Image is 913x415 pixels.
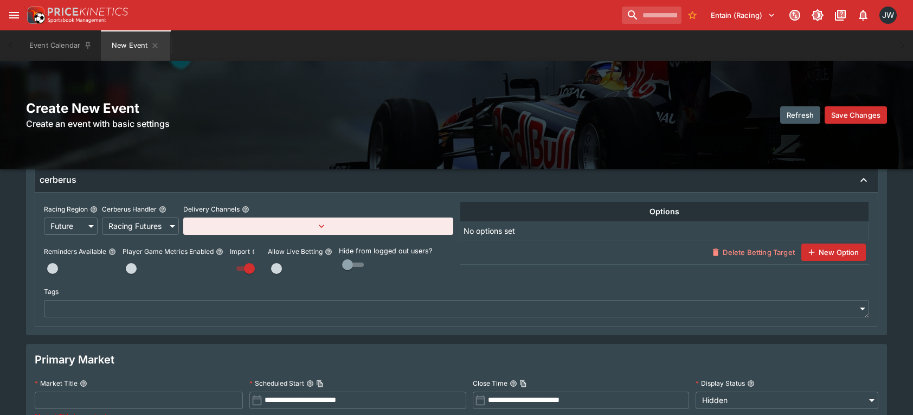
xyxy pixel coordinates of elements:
button: New Event [101,30,170,61]
button: Delete Betting Target [705,244,801,261]
p: Hide from logged out users? [339,246,453,257]
p: Scheduled Start [249,379,304,388]
div: Hidden [696,392,878,409]
p: Allow Live Betting [268,247,323,256]
button: Jayden Wyke [876,3,900,27]
img: PriceKinetics [48,8,128,16]
button: Toggle light/dark mode [808,5,827,25]
button: Save Changes [825,106,887,124]
button: New Option [801,244,866,261]
h6: Create an event with basic settings [26,117,453,130]
p: Display Status [696,379,745,388]
button: Display Status [747,380,755,387]
h4: Primary Market [35,353,114,367]
p: Reminders Available [44,247,106,256]
p: Market Title [35,379,78,388]
p: Tags [44,287,59,296]
p: Close Time [473,379,507,388]
img: Sportsbook Management [48,18,106,23]
p: Import [230,247,250,256]
button: Import [252,248,260,256]
p: Cerberus Handler [102,205,157,214]
div: Racing Futures [102,218,179,235]
img: PriceKinetics Logo [24,4,46,26]
div: Jayden Wyke [879,7,897,24]
button: Player Game Metrics Enabled [216,248,223,256]
button: Select Tenant [704,7,782,24]
p: Racing Region [44,205,88,214]
p: Player Game Metrics Enabled [123,247,214,256]
button: Scheduled StartCopy To Clipboard [306,380,314,387]
button: Allow Live Betting [325,248,332,256]
td: No options set [460,221,869,240]
div: Future [44,218,98,235]
button: Copy To Clipboard [519,380,527,387]
h2: Create New Event [26,100,453,117]
th: Options [460,201,869,221]
button: No Bookmarks [684,7,701,24]
h6: cerberus [40,174,76,186]
button: open drawer [4,5,24,25]
button: Refresh [780,106,820,124]
button: Event Calendar [23,30,99,61]
button: Connected to PK [785,5,805,25]
button: Delivery Channels [242,206,249,213]
button: Cerberus Handler [159,206,166,213]
button: Reminders Available [108,248,116,256]
input: search [622,7,681,24]
button: Market Title [80,380,87,387]
button: Racing Region [90,206,98,213]
button: Documentation [831,5,850,25]
button: Notifications [853,5,873,25]
p: Delivery Channels [183,205,240,214]
button: Copy To Clipboard [316,380,324,387]
button: Close TimeCopy To Clipboard [510,380,517,387]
